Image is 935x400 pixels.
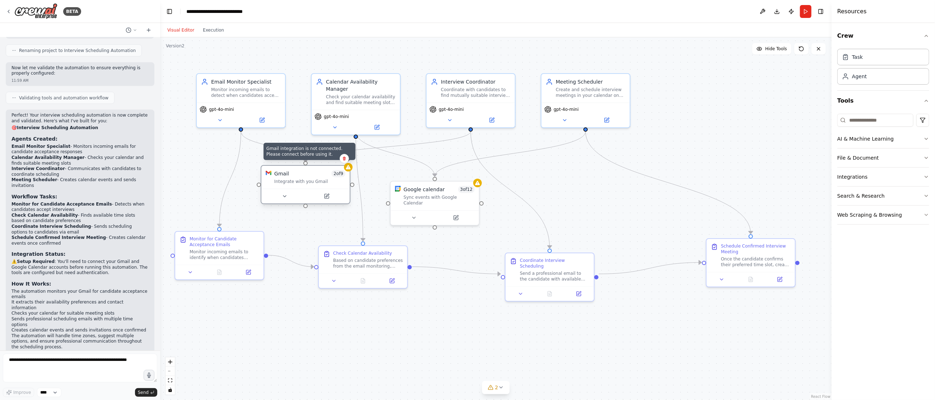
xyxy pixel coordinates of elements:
[11,311,149,317] li: Checks your calendar for suitable meeting slots
[274,179,345,184] div: Integrate with you Gmail
[318,245,408,289] div: Check Calendar AvailabilityBased on candidate preferences from the email monitoring, check your c...
[242,116,282,124] button: Open in side panel
[837,149,929,167] button: File & Document
[390,181,480,226] div: Google CalendarGoogle calendar3of12Sync events with Google Calendar
[837,26,929,46] button: Crew
[505,253,595,302] div: Coordinate Interview SchedulingSend a professional email to the candidate with available time slo...
[11,259,149,276] p: ⚠️ : You'll need to connect your Gmail and Google Calendar accounts before running this automatio...
[264,143,355,160] div: Gmail integration is not connected. Please connect before using it.
[11,334,149,350] p: The automation will handle time zones, suggest multiple options, and ensure professional communic...
[11,144,149,155] li: - Monitors incoming emails for candidate acceptance responses
[3,388,34,397] button: Improve
[721,256,791,268] div: Once the candidate confirms their preferred time slot, create the interview meeting in your calen...
[520,258,590,269] div: Coordinate Interview Scheduling
[63,7,81,16] div: BETA
[166,357,175,395] div: React Flow controls
[352,131,367,241] g: Edge from 56cc6256-b857-4117-811b-fa40f3e00504 to 8ef1b98e-c643-41c3-9aed-5c591b30c260
[566,290,591,298] button: Open in side panel
[721,243,791,255] div: Schedule Confirmed Interview Meeting
[582,131,754,234] g: Edge from 79b50c48-23e3-4f87-b00e-97f870ef60e6 to fbc4dbf7-0758-4a2c-a824-b2444e9b1d1a
[541,73,631,128] div: Meeting SchedulerCreate and schedule interview meetings in your calendar once time slots are conf...
[216,131,245,227] g: Edge from e44ff9be-7258-4601-a6f2-0d8e671023d7 to 76633c32-a463-44c2-8c18-713ddb3299cf
[175,231,264,280] div: Monitor for Candidate Acceptance EmailsMonitor incoming emails to identify when candidates accept...
[340,154,349,163] button: Delete node
[467,131,553,248] g: Edge from e699a3ad-f616-4720-96d0-deb9bdc66ac0 to 70dd252c-89c9-4787-990f-7af71e6b7696
[11,300,149,311] li: It extracts their availability preferences and contact information
[852,53,863,61] div: Task
[556,78,625,85] div: Meeting Scheduler
[11,235,106,240] strong: Schedule Confirmed Interview Meeting
[11,136,57,142] strong: Agents Created:
[556,87,625,98] div: Create and schedule interview meetings in your calendar once time slots are confirmed, including ...
[266,170,271,176] img: Gmail
[471,116,512,124] button: Open in side panel
[837,91,929,111] button: Tools
[495,384,498,391] span: 2
[837,206,929,224] button: Web Scraping & Browsing
[17,259,55,264] strong: Setup Required
[164,6,175,17] button: Hide left sidebar
[11,177,57,182] strong: Meeting Scheduler
[11,213,149,224] li: - Finds available time slots based on candidate preferences
[166,376,175,385] button: fit view
[431,131,589,177] g: Edge from 79b50c48-23e3-4f87-b00e-97f870ef60e6 to 48c48210-1097-4395-8530-8619ad258f13
[404,194,475,206] div: Sync events with Google Calendar
[852,73,867,80] div: Agent
[837,187,929,205] button: Search & Research
[11,155,85,160] strong: Calendar Availability Manager
[211,87,281,98] div: Monitor incoming emails to detect when candidates accept interview invitations and extract releva...
[535,290,565,298] button: No output available
[14,3,57,19] img: Logo
[19,48,136,53] span: Renaming project to Interview Scheduling Automation
[11,166,149,177] li: - Communicates with candidates to coordinate scheduling
[306,192,347,201] button: Open in side panel
[816,6,826,17] button: Hide right sidebar
[209,107,234,112] span: gpt-4o-mini
[11,78,149,83] div: 11:59 AM
[17,125,98,130] strong: Interview Scheduling Automation
[837,130,929,148] button: AI & Machine Learning
[11,235,149,246] li: - Creates calendar events once confirmed
[357,123,397,132] button: Open in side panel
[11,155,149,166] li: - Checks your calendar and finds suitable meeting slots
[11,125,149,131] h2: 🎯
[11,224,91,229] strong: Coordinate Interview Scheduling
[439,107,464,112] span: gpt-4o-mini
[144,370,154,381] button: Click to speak your automation idea
[11,281,51,287] strong: How It Works:
[333,258,403,269] div: Based on candidate preferences from the email monitoring, check your calendar availability for th...
[236,268,261,277] button: Open in side panel
[11,202,112,207] strong: Monitor for Candidate Acceptance Emails
[326,94,396,105] div: Check your calendar availability and find suitable meeting slots based on candidate preferences a...
[404,186,445,193] div: Google calendar
[11,224,149,235] li: - Sends scheduling options to candidates via email
[441,87,511,98] div: Coordinate with candidates to find mutually suitable interview times through email communication,...
[736,275,766,284] button: No output available
[199,26,228,34] button: Execution
[11,251,66,257] strong: Integration Status:
[412,263,501,278] g: Edge from 8ef1b98e-c643-41c3-9aed-5c591b30c260 to 70dd252c-89c9-4787-990f-7af71e6b7696
[11,113,149,124] p: Perfect! Your interview scheduling automation is now complete and validated. Here's what I've bui...
[837,111,929,230] div: Tools
[311,73,401,135] div: Calendar Availability ManagerCheck your calendar availability and find suitable meeting slots bas...
[380,277,404,285] button: Open in side panel
[811,395,831,399] a: React Flow attribution
[11,213,78,218] strong: Check Calendar Availability
[261,166,350,206] div: Gmail integration is not connected. Please connect before using it.GmailGmail2of9Integrate with y...
[11,194,57,199] strong: Workflow Tasks:
[11,177,149,188] li: - Creates calendar events and sends invitations
[324,114,349,119] span: gpt-4o-mini
[196,73,286,128] div: Email Monitor SpecialistMonitor incoming emails to detect when candidates accept interview invita...
[166,385,175,395] button: toggle interactivity
[586,116,627,124] button: Open in side panel
[143,26,154,34] button: Start a new chat
[395,186,401,192] img: Google Calendar
[190,249,259,260] div: Monitor incoming emails to identify when candidates accept interview invitations. Search for emai...
[837,46,929,90] div: Crew
[458,186,475,193] span: Number of enabled actions
[752,43,791,55] button: Hide Tools
[11,144,70,149] strong: Email Monitor Specialist
[163,26,199,34] button: Visual Editor
[186,8,265,15] nav: breadcrumb
[11,202,149,213] li: - Detects when candidates accept interviews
